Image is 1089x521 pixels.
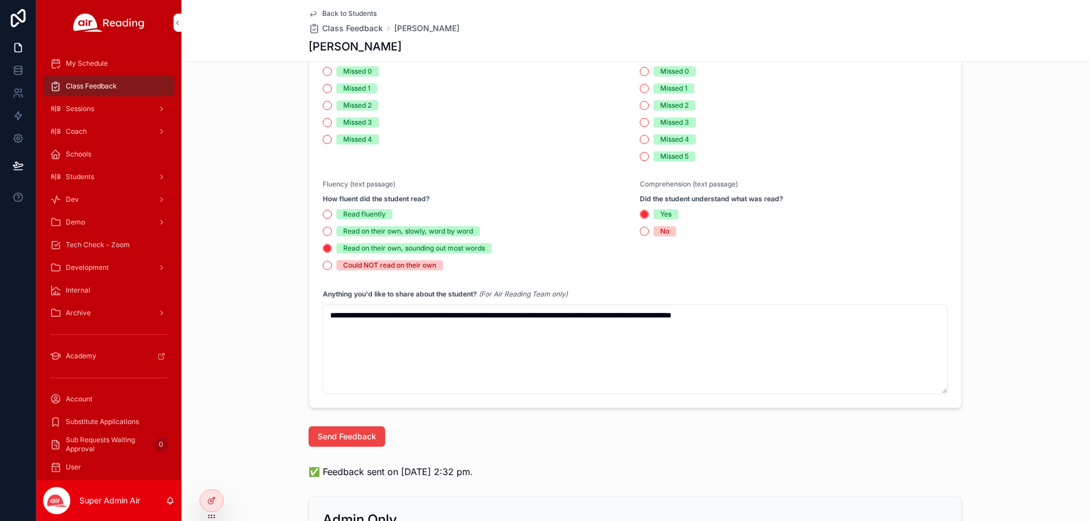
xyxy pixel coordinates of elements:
[660,209,672,219] div: Yes
[343,226,473,236] div: Read on their own, slowly, word by word
[479,290,568,298] em: (For Air Reading Team only)
[66,150,91,159] span: Schools
[43,303,175,323] a: Archive
[66,195,79,204] span: Dev
[43,346,175,366] a: Academy
[660,117,689,128] div: Missed 3
[43,412,175,432] a: Substitute Applications
[66,395,92,404] span: Account
[343,100,372,111] div: Missed 2
[43,189,175,210] a: Dev
[66,218,85,227] span: Demo
[343,209,386,219] div: Read fluently
[43,434,175,455] a: Sub Requests Waiting Approval0
[43,457,175,477] a: User
[66,240,130,249] span: Tech Check - Zoom
[309,426,385,447] button: Send Feedback
[309,465,473,478] span: ✅ Feedback sent on [DATE] 2:32 pm.
[660,226,669,236] div: No
[66,308,91,317] span: Archive
[309,9,377,18] a: Back to Students
[66,59,108,68] span: My Schedule
[154,438,168,451] div: 0
[660,66,689,77] div: Missed 0
[660,134,689,145] div: Missed 4
[309,23,383,34] a: Class Feedback
[43,280,175,300] a: Internal
[43,144,175,164] a: Schools
[660,151,689,162] div: Missed 5
[309,39,402,54] h1: [PERSON_NAME]
[43,53,175,74] a: My Schedule
[73,14,145,32] img: App logo
[43,257,175,278] a: Development
[322,9,377,18] span: Back to Students
[343,66,372,77] div: Missed 0
[43,212,175,232] a: Demo
[66,82,117,91] span: Class Feedback
[323,180,395,188] span: Fluency (text passage)
[66,417,139,426] span: Substitute Applications
[394,23,459,34] a: [PERSON_NAME]
[660,100,689,111] div: Missed 2
[36,45,181,480] div: scrollable content
[66,127,87,136] span: Coach
[323,290,477,298] strong: Anything you'd like to share about the student?
[66,104,94,113] span: Sessions
[322,23,383,34] span: Class Feedback
[66,463,81,472] span: User
[323,194,430,204] strong: How fluent did the student read?
[343,117,372,128] div: Missed 3
[43,76,175,96] a: Class Feedback
[343,134,372,145] div: Missed 4
[318,431,376,442] span: Send Feedback
[660,83,687,94] div: Missed 1
[43,167,175,187] a: Students
[66,435,150,454] span: Sub Requests Waiting Approval
[66,172,94,181] span: Students
[79,495,140,506] p: Super Admin Air
[43,99,175,119] a: Sessions
[343,260,436,270] div: Could NOT read on their own
[43,121,175,142] a: Coach
[640,194,783,204] strong: Did the student understand what was read?
[66,263,109,272] span: Development
[343,243,485,253] div: Read on their own, sounding out most words
[640,180,738,188] span: Comprehension (text passage)
[66,351,96,361] span: Academy
[43,389,175,409] a: Account
[343,83,370,94] div: Missed 1
[66,286,90,295] span: Internal
[43,235,175,255] a: Tech Check - Zoom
